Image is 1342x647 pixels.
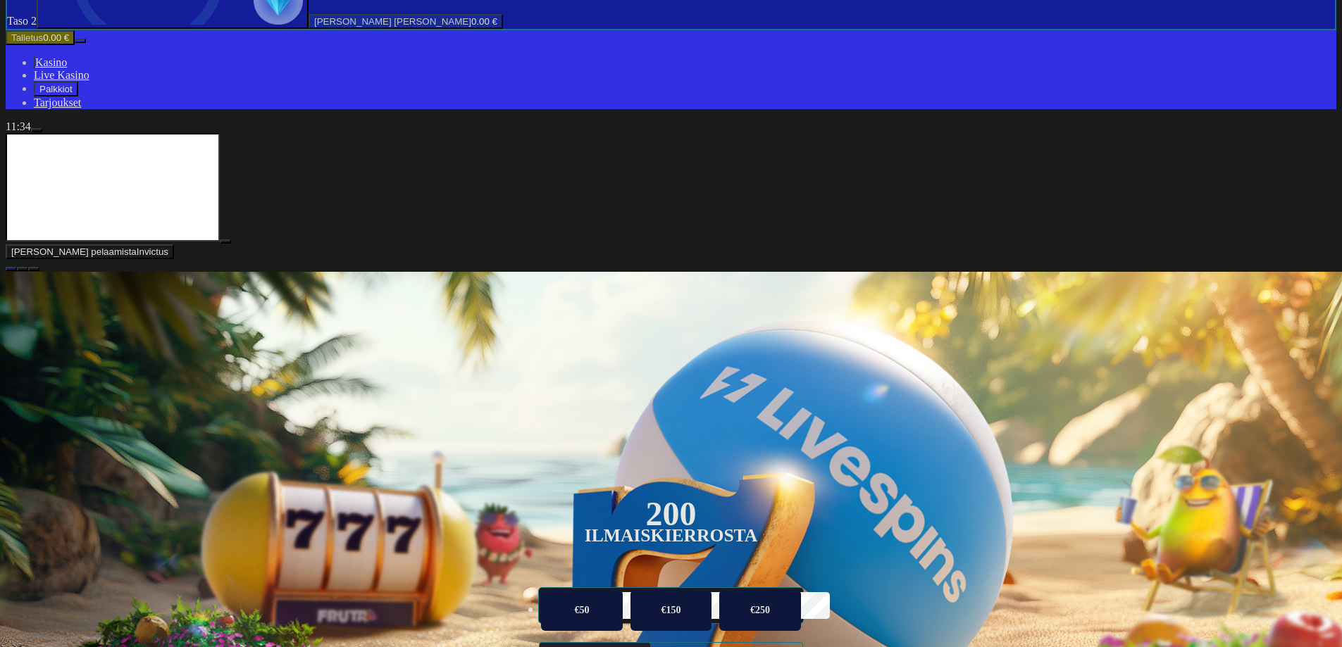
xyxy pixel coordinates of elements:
button: fullscreen icon [28,267,39,271]
a: poker-chip iconLive Kasino [34,69,89,81]
button: reward iconPalkkiot [34,82,78,96]
div: Ilmaiskierrosta [585,527,758,544]
button: close icon [6,267,17,271]
span: 0.00 € [43,32,69,43]
span: 11:34 [6,120,31,132]
span: [PERSON_NAME] [PERSON_NAME] [314,16,471,27]
button: chevron-down icon [17,267,28,271]
button: menu [75,39,86,43]
label: €150 [630,590,712,631]
button: menu [31,128,42,132]
div: 200 [645,505,696,522]
a: gift-inverted iconTarjoukset [34,96,81,108]
label: €250 [719,590,801,631]
button: [PERSON_NAME] pelaamistaInvictus [6,244,174,259]
span: Palkkiot [39,84,73,94]
button: Talletusplus icon0.00 € [6,30,75,45]
span: [PERSON_NAME] pelaamista [11,246,137,257]
a: diamond iconKasino [34,56,67,68]
span: 0.00 € [471,16,497,27]
iframe: Invictus [6,133,220,241]
span: Kasino [35,56,67,68]
label: €50 [541,590,623,631]
span: Tarjoukset [34,96,81,108]
button: [PERSON_NAME] [PERSON_NAME]0.00 € [309,14,503,29]
button: play icon [220,239,231,244]
span: Taso 2 [7,15,37,27]
span: Live Kasino [34,69,89,81]
span: Invictus [137,246,168,257]
span: Talletus [11,32,43,43]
